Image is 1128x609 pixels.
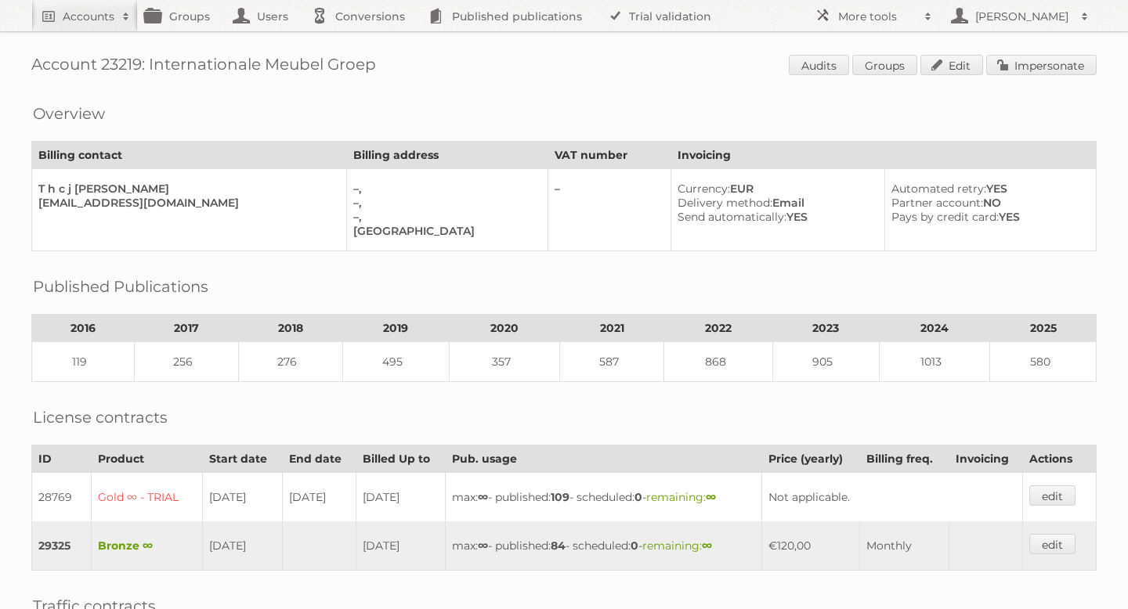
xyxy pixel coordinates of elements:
span: remaining: [642,539,712,553]
a: Edit [920,55,983,75]
td: – [548,169,671,251]
th: Start date [203,445,282,473]
td: 580 [990,342,1097,382]
div: YES [678,210,872,224]
th: Billing contact [32,142,347,169]
h2: License contracts [33,405,168,429]
strong: 0 [631,539,638,553]
strong: ∞ [478,490,488,504]
th: Billing address [346,142,548,169]
td: Gold ∞ - TRIAL [91,473,203,522]
td: [DATE] [203,521,282,571]
td: max: - published: - scheduled: - [446,473,762,522]
a: Impersonate [986,55,1097,75]
span: Pays by credit card: [891,210,999,224]
div: T h c j [PERSON_NAME] [38,182,334,196]
td: 276 [238,342,342,382]
th: Billed Up to [356,445,446,473]
div: –, [353,196,535,210]
th: 2025 [990,315,1097,342]
td: 495 [343,342,450,382]
td: [DATE] [356,473,446,522]
span: remaining: [646,490,716,504]
td: 587 [560,342,664,382]
div: –, [353,182,535,196]
th: 2021 [560,315,664,342]
td: [DATE] [282,473,356,522]
th: Invoicing [671,142,1096,169]
h2: Published Publications [33,275,208,298]
td: 119 [32,342,135,382]
th: Product [91,445,203,473]
div: EUR [678,182,872,196]
span: Send automatically: [678,210,786,224]
td: [DATE] [203,473,282,522]
th: Price (yearly) [761,445,859,473]
strong: 0 [634,490,642,504]
td: 357 [449,342,559,382]
h2: Overview [33,102,105,125]
th: 2018 [238,315,342,342]
div: YES [891,210,1083,224]
td: max: - published: - scheduled: - [446,521,762,571]
td: €120,00 [761,521,859,571]
th: 2024 [879,315,989,342]
th: Pub. usage [446,445,762,473]
td: Not applicable. [761,473,1022,522]
th: 2023 [772,315,879,342]
th: VAT number [548,142,671,169]
strong: 109 [551,490,569,504]
td: 1013 [879,342,989,382]
td: 28769 [32,473,92,522]
div: NO [891,196,1083,210]
strong: 84 [551,539,566,553]
div: [EMAIL_ADDRESS][DOMAIN_NAME] [38,196,334,210]
strong: ∞ [702,539,712,553]
a: edit [1029,534,1076,554]
th: Actions [1023,445,1097,473]
h2: More tools [838,9,916,24]
th: 2016 [32,315,135,342]
div: Email [678,196,872,210]
td: 29325 [32,521,92,571]
a: Groups [852,55,917,75]
th: 2019 [343,315,450,342]
div: –, [353,210,535,224]
span: Automated retry: [891,182,986,196]
h2: [PERSON_NAME] [971,9,1073,24]
span: Delivery method: [678,196,772,210]
h2: Accounts [63,9,114,24]
th: 2022 [664,315,773,342]
td: 256 [134,342,238,382]
a: edit [1029,485,1076,506]
th: 2017 [134,315,238,342]
th: ID [32,445,92,473]
span: Partner account: [891,196,983,210]
div: YES [891,182,1083,196]
th: Invoicing [949,445,1023,473]
div: [GEOGRAPHIC_DATA] [353,224,535,238]
a: Audits [789,55,849,75]
th: Billing freq. [859,445,949,473]
span: Currency: [678,182,730,196]
strong: ∞ [706,490,716,504]
td: Bronze ∞ [91,521,203,571]
td: Monthly [859,521,949,571]
td: 905 [772,342,879,382]
h1: Account 23219: Internationale Meubel Groep [31,55,1097,78]
td: [DATE] [356,521,446,571]
th: End date [282,445,356,473]
td: 868 [664,342,773,382]
strong: ∞ [478,539,488,553]
th: 2020 [449,315,559,342]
